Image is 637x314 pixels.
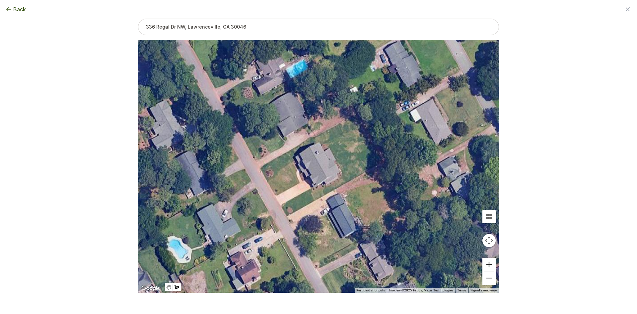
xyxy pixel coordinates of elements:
img: Google [140,284,162,293]
span: Back [13,5,26,13]
button: Zoom in [482,258,496,271]
input: 336 Regal Dr NW, Lawrenceville, GA 30046 [138,19,499,35]
button: Draw a shape [173,283,181,291]
span: Imagery ©2025 Airbus, Maxar Technologies [389,288,453,292]
a: Report a map error [470,288,497,292]
button: Stop drawing [165,283,173,291]
a: Open this area in Google Maps (opens a new window) [140,284,162,293]
a: Terms [457,288,466,292]
button: Tilt map [482,210,496,223]
button: Keyboard shortcuts [356,288,385,293]
button: Zoom out [482,271,496,285]
button: Map camera controls [482,234,496,247]
button: Back [5,5,26,13]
